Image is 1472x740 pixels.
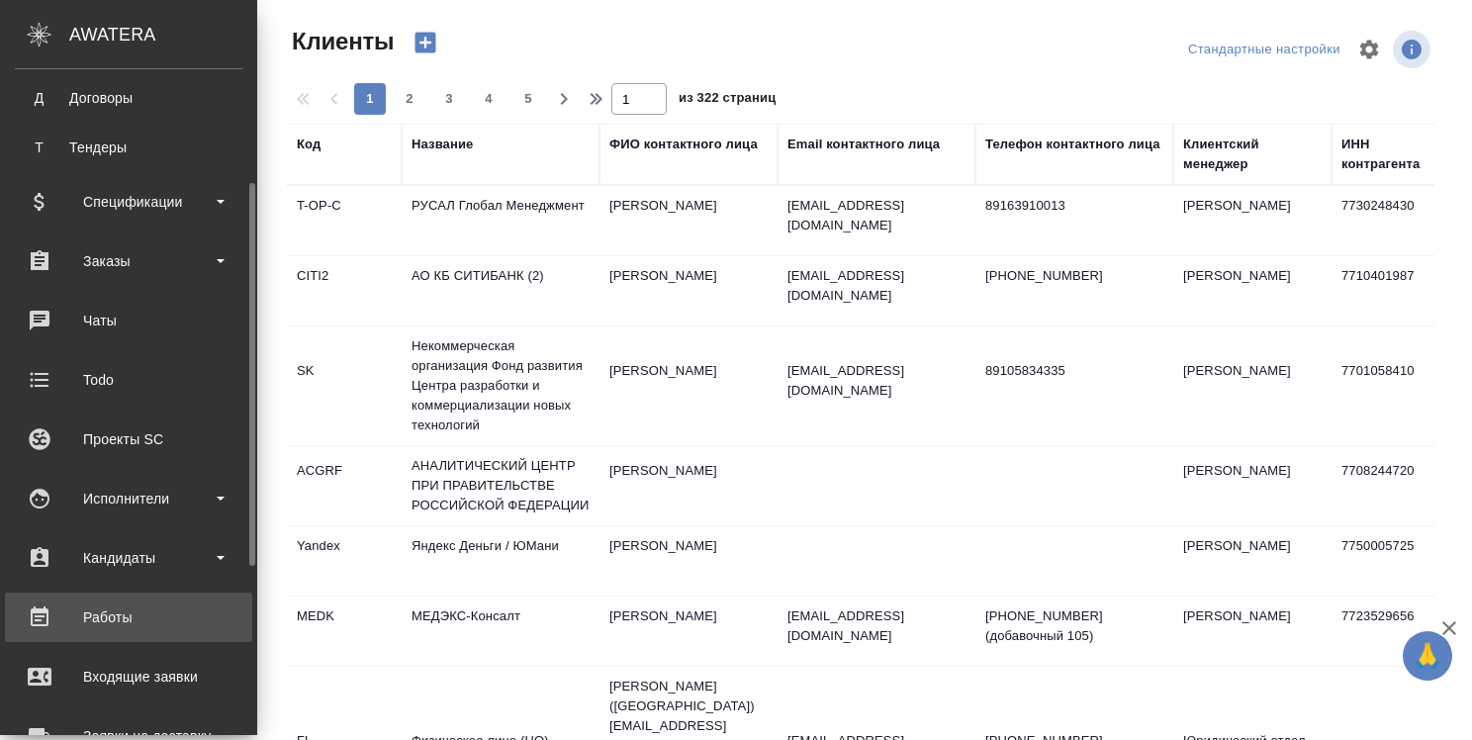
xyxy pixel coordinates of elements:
span: Клиенты [287,26,394,57]
td: 7750005725 [1332,526,1446,596]
span: 🙏 [1411,635,1444,677]
div: Работы [15,602,242,632]
div: split button [1183,35,1345,65]
button: 4 [473,83,505,115]
a: Todo [5,355,252,405]
div: Название [412,135,473,154]
td: 7730248430 [1332,186,1446,255]
td: 7701058410 [1332,351,1446,420]
td: T-OP-C [287,186,402,255]
td: Некоммерческая организация Фонд развития Центра разработки и коммерциализации новых технологий [402,326,599,445]
td: ACGRF [287,451,402,520]
td: АО КБ СИТИБАНК (2) [402,256,599,325]
td: [PERSON_NAME] [1173,597,1332,666]
td: АНАЛИТИЧЕСКИЙ ЦЕНТР ПРИ ПРАВИТЕЛЬСТВЕ РОССИЙСКОЙ ФЕДЕРАЦИИ [402,446,599,525]
td: МЕДЭКС-Консалт [402,597,599,666]
p: 89163910013 [985,196,1163,216]
td: [PERSON_NAME] [599,597,778,666]
div: Заказы [15,246,242,276]
a: ДДоговоры [15,78,242,118]
div: Код [297,135,321,154]
td: [PERSON_NAME] [599,526,778,596]
a: ТТендеры [15,128,242,167]
button: 🙏 [1403,631,1452,681]
div: Тендеры [25,138,232,157]
span: 4 [473,89,505,109]
p: [EMAIL_ADDRESS][DOMAIN_NAME] [787,361,966,401]
button: 2 [394,83,425,115]
div: ФИО контактного лица [609,135,758,154]
td: 7708244720 [1332,451,1446,520]
div: Кандидаты [15,543,242,573]
button: 3 [433,83,465,115]
div: Чаты [15,306,242,335]
div: Todo [15,365,242,395]
td: [PERSON_NAME] [1173,256,1332,325]
span: 5 [512,89,544,109]
td: SK [287,351,402,420]
a: Входящие заявки [5,652,252,701]
div: Входящие заявки [15,662,242,692]
td: [PERSON_NAME] [1173,351,1332,420]
p: [EMAIL_ADDRESS][DOMAIN_NAME] [787,266,966,306]
td: [PERSON_NAME] [599,451,778,520]
td: [PERSON_NAME] [599,351,778,420]
td: Yandex [287,526,402,596]
p: [PHONE_NUMBER] [985,266,1163,286]
td: [PERSON_NAME] [1173,451,1332,520]
span: 2 [394,89,425,109]
a: Работы [5,593,252,642]
a: Проекты SC [5,415,252,464]
p: [PHONE_NUMBER] (добавочный 105) [985,606,1163,646]
button: Создать [402,26,449,59]
p: 89105834335 [985,361,1163,381]
div: Спецификации [15,187,242,217]
td: CITI2 [287,256,402,325]
td: РУСАЛ Глобал Менеджмент [402,186,599,255]
span: Настроить таблицу [1345,26,1393,73]
td: [PERSON_NAME] [1173,186,1332,255]
div: ИНН контрагента [1341,135,1436,174]
div: AWATERA [69,15,257,54]
td: Яндекс Деньги / ЮМани [402,526,599,596]
td: 7723529656 [1332,597,1446,666]
div: Проекты SC [15,424,242,454]
div: Договоры [25,88,232,108]
button: 5 [512,83,544,115]
span: Посмотреть информацию [1393,31,1434,68]
div: Клиентский менеджер [1183,135,1322,174]
td: 7710401987 [1332,256,1446,325]
td: [PERSON_NAME] [599,256,778,325]
p: [EMAIL_ADDRESS][DOMAIN_NAME] [787,606,966,646]
span: из 322 страниц [679,86,776,115]
a: Чаты [5,296,252,345]
td: [PERSON_NAME] [599,186,778,255]
td: MEDK [287,597,402,666]
div: Email контактного лица [787,135,940,154]
span: 3 [433,89,465,109]
td: [PERSON_NAME] [1173,526,1332,596]
p: [EMAIL_ADDRESS][DOMAIN_NAME] [787,196,966,235]
div: Исполнители [15,484,242,513]
div: Телефон контактного лица [985,135,1160,154]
